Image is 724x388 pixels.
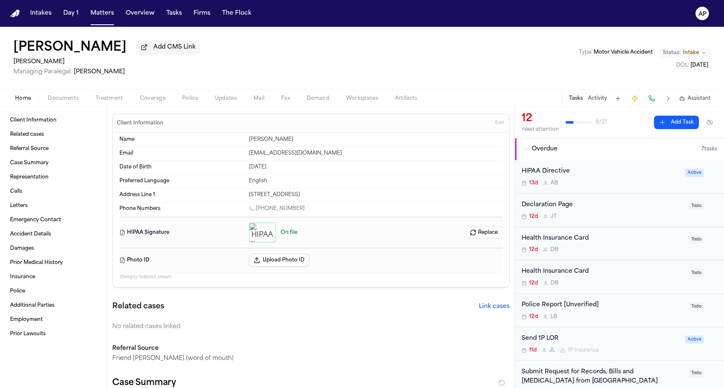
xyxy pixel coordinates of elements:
[190,6,214,21] button: Firms
[689,303,704,310] span: Todo
[140,95,165,102] span: Coverage
[13,57,200,67] h2: [PERSON_NAME]
[119,164,244,171] dt: Date of Birth
[15,95,31,102] span: Home
[522,367,684,387] div: Submit Request for Records, Bills and [MEDICAL_DATA] from [GEOGRAPHIC_DATA]
[60,6,82,21] button: Day 1
[522,200,684,210] div: Declaration Page
[659,48,711,58] button: Change status from Intake
[7,327,100,341] a: Prior Lawsuits
[249,253,309,267] button: Upload Photo ID
[689,235,704,243] span: Todo
[163,6,185,21] button: Tasks
[182,95,198,102] span: Police
[549,347,555,354] span: J L
[551,180,558,186] span: A B
[588,95,607,102] button: Activity
[13,69,72,75] span: Managing Paralegal:
[551,313,557,320] span: L B
[249,136,502,143] div: [PERSON_NAME]
[7,270,100,284] a: Insurance
[568,347,599,354] span: 1P Insurance
[495,120,504,126] span: Edit
[685,336,704,344] span: Active
[7,199,100,212] a: Letters
[112,354,509,363] p: Friend [PERSON_NAME] (word of mouth)
[529,213,538,220] span: 12d
[579,50,592,55] span: Type :
[674,61,711,70] button: Edit DOL: 2025-09-30
[119,150,244,157] dt: Email
[7,313,100,326] a: Employment
[281,229,297,236] span: On file
[7,285,100,298] a: Police
[522,267,684,277] div: Health Insurance Card
[479,303,509,311] button: Link cases
[74,69,125,75] span: [PERSON_NAME]
[119,274,502,280] p: 10 empty fields not shown.
[690,63,708,68] span: [DATE]
[683,49,699,56] span: Intake
[689,202,704,210] span: Todo
[112,301,164,313] h2: Related cases
[612,93,624,104] button: Add Task
[646,93,657,104] button: Make a Call
[115,120,165,127] h3: Client Information
[515,327,724,361] div: Open task: Send 1P LOR
[153,43,196,52] span: Add CMS Link
[529,280,538,287] span: 12d
[522,167,680,176] div: HIPAA Directive
[522,334,680,344] div: Send 1P LOR
[281,95,290,102] span: Fax
[346,95,378,102] span: Workspaces
[702,116,717,129] button: Hide completed tasks (⌘⇧H)
[395,95,418,102] span: Artifacts
[679,95,711,102] button: Assistant
[249,150,502,157] div: [EMAIL_ADDRESS][DOMAIN_NAME]
[515,160,724,194] div: Open task: HIPAA Directive
[7,128,100,141] a: Related cases
[522,126,559,133] div: need attention
[689,269,704,277] span: Todo
[7,171,100,184] a: Representation
[249,191,502,198] div: [STREET_ADDRESS]
[249,178,502,184] div: English
[529,313,538,320] span: 12d
[112,323,509,331] div: No related cases linked
[688,95,711,102] span: Assistant
[594,50,653,55] span: Motor Vehicle Accident
[119,178,244,184] dt: Preferred Language
[7,213,100,227] a: Emergency Contact
[27,6,55,21] button: Intakes
[551,246,559,253] span: D B
[87,6,117,21] button: Matters
[551,280,559,287] span: D B
[515,294,724,327] div: Open task: Police Report [Unverified]
[253,95,264,102] span: Mail
[515,227,724,261] div: Open task: Health Insurance Card
[307,95,329,102] span: Demand
[13,40,127,55] h1: [PERSON_NAME]
[96,95,123,102] span: Treatment
[529,347,537,354] span: 11d
[7,242,100,255] a: Damages
[7,299,100,312] a: Additional Parties
[551,213,557,220] span: J T
[112,344,509,353] h3: Referral Source
[7,142,100,155] a: Referral Source
[689,369,704,377] span: Todo
[522,234,684,243] div: Health Insurance Card
[119,136,244,143] dt: Name
[119,253,244,267] dt: Photo ID
[7,114,100,127] a: Client Information
[7,228,100,241] a: Accident Details
[119,222,244,243] dt: HIPAA Signature
[701,146,717,153] span: 7 task s
[663,49,680,56] span: Status:
[7,156,100,170] a: Case Summary
[522,300,684,310] div: Police Report [Unverified]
